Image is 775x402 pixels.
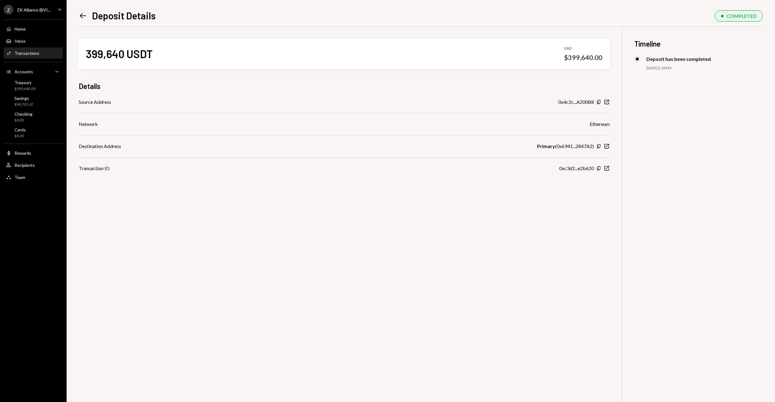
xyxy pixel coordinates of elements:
[79,81,101,91] h3: Details
[15,69,33,74] div: Accounts
[558,98,594,106] div: 0x4c2c...A200B8
[4,147,63,158] a: Rewards
[92,9,156,21] h1: Deposit Details
[15,26,26,31] div: Home
[634,39,763,49] h3: Timeline
[4,35,63,46] a: Inbox
[79,120,98,128] div: Network
[4,5,13,15] div: Z
[537,143,555,150] b: Primary
[15,80,35,85] div: Treasury
[86,47,153,61] div: 399,640 USDT
[79,165,110,172] div: Transaction ID
[15,127,26,132] div: Cards
[4,160,63,170] a: Recipients
[564,46,602,51] div: USD
[4,78,63,93] a: Treasury$399,640.00
[15,86,35,91] div: $399,640.00
[79,98,111,106] div: Source Address
[564,53,602,62] div: $399,640.00
[4,66,63,77] a: Accounts
[15,150,31,156] div: Rewards
[15,96,33,101] div: Savings
[15,118,32,123] div: $0.00
[4,172,63,183] a: Team
[15,163,35,168] div: Recipients
[646,56,711,62] div: Deposit has been completed
[17,7,51,12] div: ZK Alliance (BVI...
[15,175,25,180] div: Team
[4,94,63,108] a: Savings$90,701.47
[15,38,25,44] div: Inbox
[646,66,763,71] div: [DATE] 2:18 PM
[559,165,594,172] div: 0xc3d2...e2b620
[4,125,63,140] a: Cards$0.00
[537,143,594,150] div: ( 0x6941...2847A2 )
[15,111,32,117] div: Checking
[4,23,63,34] a: Home
[79,143,121,150] div: Destination Address
[15,102,33,107] div: $90,701.47
[15,133,26,139] div: $0.00
[590,120,610,128] div: Ethereum
[15,51,39,56] div: Transactions
[4,48,63,58] a: Transactions
[727,13,757,19] div: COMPLETED
[4,110,63,124] a: Checking$0.00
